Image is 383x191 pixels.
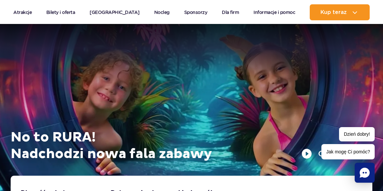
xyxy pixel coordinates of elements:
span: Jak mogę Ci pomóc? [321,144,375,159]
a: Nocleg [154,4,170,20]
button: Obejrzyj spot [301,148,372,159]
a: Sponsorzy [184,4,207,20]
a: Dla firm [222,4,239,20]
span: Dzień dobry! [339,127,375,141]
span: Kup teraz [320,9,347,15]
button: Kup teraz [310,4,370,20]
a: Informacje i pomoc [253,4,295,20]
a: Bilety i oferta [46,4,75,20]
a: [GEOGRAPHIC_DATA] [90,4,140,20]
div: Chat [355,163,375,183]
a: Atrakcje [13,4,32,20]
h1: No to RURA! Nadchodzi nowa fala zabawy [11,129,372,162]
